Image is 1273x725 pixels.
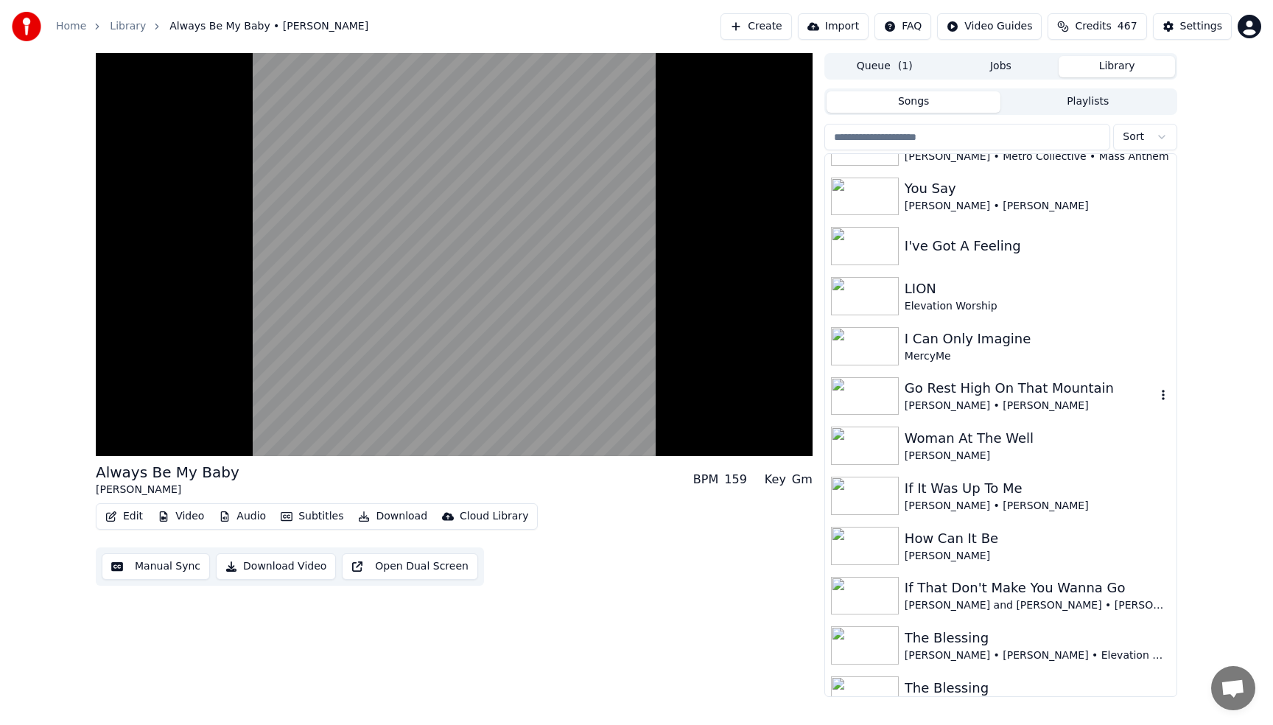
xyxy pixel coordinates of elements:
button: Playlists [1000,91,1175,113]
a: Home [56,19,86,34]
div: Cloud Library [460,509,528,524]
button: Import [798,13,869,40]
button: Open Dual Screen [342,553,478,580]
button: Jobs [943,56,1059,77]
div: The Blessing [905,628,1171,648]
button: Settings [1153,13,1232,40]
button: Video [152,506,210,527]
a: Library [110,19,146,34]
button: Create [720,13,792,40]
div: [PERSON_NAME] • [PERSON_NAME] [905,499,1171,514]
span: Credits [1075,19,1111,34]
span: Always Be My Baby • [PERSON_NAME] [169,19,368,34]
div: [PERSON_NAME] [96,483,239,497]
div: [PERSON_NAME] • Metro Collective • Mass Anthem [905,150,1171,164]
span: ( 1 ) [898,59,913,74]
div: I've Got A Feeling [905,236,1171,256]
button: Edit [99,506,149,527]
div: I Can Only Imagine [905,329,1171,349]
div: Gm [792,471,813,488]
div: [PERSON_NAME] [905,449,1171,463]
div: Settings [1180,19,1222,34]
div: Elevation Worship [905,299,1171,314]
div: [PERSON_NAME] • [PERSON_NAME] • Elevation Worship [905,648,1171,663]
button: FAQ [874,13,931,40]
div: [PERSON_NAME] and [PERSON_NAME] • [PERSON_NAME] [905,598,1171,613]
button: Manual Sync [102,553,210,580]
div: Always Be My Baby [96,462,239,483]
button: Songs [827,91,1001,113]
div: 159 [724,471,747,488]
button: Subtitles [275,506,349,527]
button: Credits467 [1048,13,1146,40]
div: [PERSON_NAME] [905,549,1171,564]
div: [PERSON_NAME] • [PERSON_NAME] [905,199,1171,214]
button: Audio [213,506,272,527]
div: BPM [693,471,718,488]
button: Download [352,506,433,527]
div: How Can It Be [905,528,1171,549]
img: youka [12,12,41,41]
span: 467 [1118,19,1137,34]
div: Open chat [1211,666,1255,710]
div: If It Was Up To Me [905,478,1171,499]
div: If That Don't Make You Wanna Go [905,578,1171,598]
nav: breadcrumb [56,19,368,34]
div: LION [905,279,1171,299]
span: Sort [1123,130,1144,144]
div: MercyMe [905,349,1171,364]
div: [PERSON_NAME] • [PERSON_NAME] [905,399,1156,413]
div: Go Rest High On That Mountain [905,378,1156,399]
div: Woman At The Well [905,428,1171,449]
button: Library [1059,56,1175,77]
button: Video Guides [937,13,1042,40]
button: Queue [827,56,943,77]
div: The Blessing [905,678,1171,698]
button: Download Video [216,553,336,580]
div: You Say [905,178,1171,199]
div: Key [765,471,786,488]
